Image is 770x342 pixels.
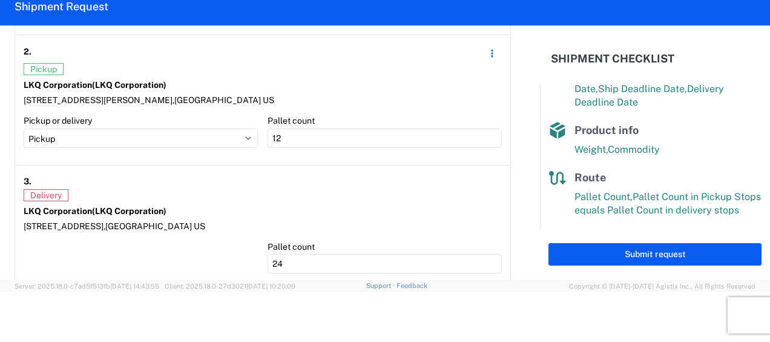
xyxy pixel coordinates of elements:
[24,80,166,90] strong: LKQ Corporation
[397,282,427,289] a: Feedback
[15,283,159,290] span: Server: 2025.18.0-c7ad5f513fb
[174,95,274,105] span: [GEOGRAPHIC_DATA] US
[24,115,92,126] label: Pickup or delivery
[608,144,660,155] span: Commodity
[574,144,608,155] span: Weight,
[24,221,105,231] span: [STREET_ADDRESS],
[165,283,295,290] span: Client: 2025.18.0-27d3021
[24,206,166,216] strong: LKQ Corporation
[268,115,315,126] label: Pallet count
[268,241,315,252] label: Pallet count
[92,80,166,90] span: (LKQ Corporation)
[569,281,755,292] span: Copyright © [DATE]-[DATE] Agistix Inc., All Rights Reserved
[24,63,64,75] span: Pickup
[105,221,205,231] span: [GEOGRAPHIC_DATA] US
[24,95,174,105] span: [STREET_ADDRESS][PERSON_NAME],
[548,243,762,266] button: Submit request
[598,83,687,95] span: Ship Deadline Date,
[551,52,674,66] h2: Shipment Checklist
[110,283,159,290] span: [DATE] 14:43:55
[574,171,606,184] span: Route
[246,283,295,290] span: [DATE] 10:20:09
[366,282,397,289] a: Support
[24,44,31,63] strong: 2.
[574,191,761,216] span: Pallet Count in Pickup Stops equals Pallet Count in delivery stops
[24,174,31,189] strong: 3.
[92,206,166,216] span: (LKQ Corporation)
[574,191,633,203] span: Pallet Count,
[574,124,639,136] span: Product info
[24,189,68,201] span: Delivery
